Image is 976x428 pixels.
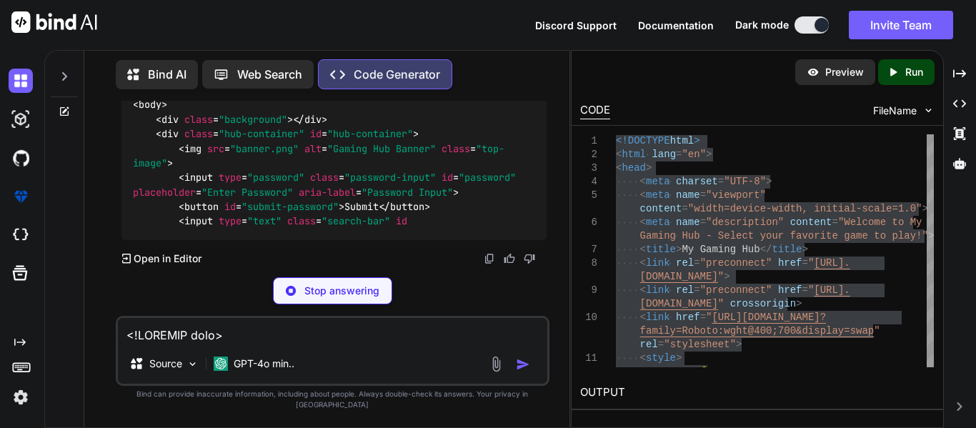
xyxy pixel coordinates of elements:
p: Code Generator [354,66,440,83]
span: < = > [179,200,344,213]
span: > [706,149,712,160]
div: 11 [580,352,597,365]
img: Pick Models [186,358,199,370]
span: link [646,312,670,323]
span: > [922,203,928,214]
div: 2 [580,148,597,161]
span: "Password Input" [362,186,453,199]
span: input [184,215,213,228]
span: :root [664,366,694,377]
span: body [139,99,161,111]
span: crossorigin [730,298,796,309]
span: "hub-container" [219,127,304,140]
p: Bind can provide inaccurate information, including about people. Always double-check its answers.... [116,389,549,410]
span: Documentation [638,19,714,31]
span: id [310,127,322,140]
div: 3 [580,161,597,175]
span: charset [676,176,718,187]
p: Open in Editor [134,252,201,266]
span: type [219,215,241,228]
span: < [640,352,646,364]
span: content [640,203,682,214]
span: > [796,298,802,309]
div: 4 [580,175,597,189]
span: = [682,203,687,214]
span: My Gaming Hub [682,244,760,255]
span: content [790,217,832,228]
img: premium [9,184,33,209]
span: "description" [706,217,784,228]
span: "width=device-width, initial-scale=1.0" [688,203,922,214]
span: = [676,149,682,160]
img: darkAi-studio [9,107,33,131]
span: "preconnect" [700,284,772,296]
span: < = = > [156,127,419,140]
span: "viewport" [706,189,766,201]
span: class [310,171,339,184]
span: id [442,171,453,184]
span: meta [646,189,670,201]
span: "Enter Password" [201,186,293,199]
span: "en" [682,149,706,160]
span: = [700,189,706,201]
span: " [718,298,724,309]
div: 7 [580,243,597,257]
span: title [772,244,802,255]
span: > [736,339,742,350]
span: = [700,217,706,228]
div: 1 [580,134,597,148]
span: < [640,217,646,228]
span: " [874,325,880,337]
span: FileName [873,104,917,118]
span: < [640,189,646,201]
p: Bind AI [148,66,186,83]
span: lang [652,149,676,160]
span: "preconnect" [700,257,772,269]
span: { [700,366,706,377]
span: </ [760,244,772,255]
span: button [390,200,424,213]
span: < = = = = = > [133,171,522,199]
span: "stylesheet" [664,339,736,350]
span: id [396,215,407,228]
span: [URL]. [814,284,850,296]
span: > [676,244,682,255]
span: > [676,352,682,364]
span: < [640,244,646,255]
img: GPT-4o mini [214,357,228,371]
span: < [640,312,646,323]
span: img [184,142,201,155]
span: Dark mode [735,18,789,32]
span: "password" [247,171,304,184]
span: [DOMAIN_NAME] [640,271,718,282]
img: darkChat [9,69,33,93]
img: copy [484,253,495,264]
span: class [184,113,213,126]
span: = [658,339,664,350]
span: < [640,257,646,269]
span: "hub-container" [327,127,413,140]
p: GPT-4o min.. [234,357,294,371]
div: 6 [580,216,597,229]
span: "search-bar" [322,215,390,228]
span: name [676,217,700,228]
span: href [778,284,802,296]
span: button [184,200,219,213]
span: div [161,127,179,140]
p: Source [149,357,182,371]
span: html [622,149,646,160]
span: "Welcome to My [838,217,922,228]
span: meta [646,176,670,187]
span: class [184,127,213,140]
span: html [670,135,694,146]
span: "submit-password" [241,200,339,213]
span: = [700,312,706,323]
img: like [504,253,515,264]
p: Preview [825,65,864,79]
span: link [646,257,670,269]
span: = [832,217,838,228]
div: 9 [580,284,597,297]
span: style [646,352,676,364]
span: > [724,271,729,282]
span: class [287,215,316,228]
